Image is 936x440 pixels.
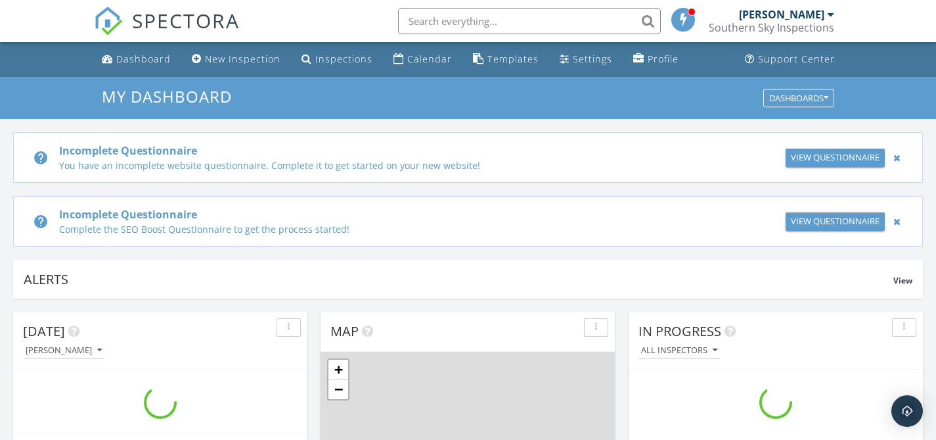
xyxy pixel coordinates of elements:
a: Support Center [740,47,840,72]
div: [PERSON_NAME] [26,346,102,355]
div: Support Center [758,53,835,65]
div: Complete the SEO Boost Questionnaire to get the process started! [59,222,763,236]
a: SPECTORA [94,18,240,45]
div: Incomplete Questionnaire [59,207,763,222]
div: Southern Sky Inspections [709,21,834,34]
div: Incomplete Questionnaire [59,143,763,159]
div: Settings [573,53,612,65]
div: [PERSON_NAME] [739,8,824,21]
span: View [893,275,912,286]
div: Inspections [315,53,372,65]
span: Map [330,322,359,340]
a: Zoom out [328,379,348,399]
a: Templates [468,47,544,72]
div: View Questionnaire [791,151,880,164]
span: [DATE] [23,322,65,340]
a: Settings [554,47,617,72]
input: Search everything... [398,8,661,34]
div: You have an incomplete website questionnaire. Complete it to get started on your new website! [59,159,763,172]
a: Calendar [388,47,457,72]
span: SPECTORA [132,7,240,34]
a: Company Profile [628,47,684,72]
button: Dashboards [763,89,834,107]
div: All Inspectors [641,346,717,355]
a: View Questionnaire [786,149,885,167]
span: In Progress [638,322,721,340]
div: Calendar [407,53,452,65]
a: Zoom in [328,360,348,379]
div: Alerts [24,270,893,288]
div: New Inspection [205,53,280,65]
div: Templates [487,53,539,65]
button: [PERSON_NAME] [23,342,104,360]
a: New Inspection [187,47,286,72]
i: help [33,150,49,166]
a: Dashboard [97,47,176,72]
span: My Dashboard [102,86,232,107]
button: All Inspectors [638,342,720,360]
div: Dashboard [116,53,171,65]
div: Profile [648,53,679,65]
a: Inspections [296,47,378,72]
div: View Questionnaire [791,215,880,228]
div: Open Intercom Messenger [891,395,923,427]
div: Dashboards [769,93,828,103]
i: help [33,214,49,230]
img: The Best Home Inspection Software - Spectora [94,7,123,36]
a: View Questionnaire [786,212,885,231]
